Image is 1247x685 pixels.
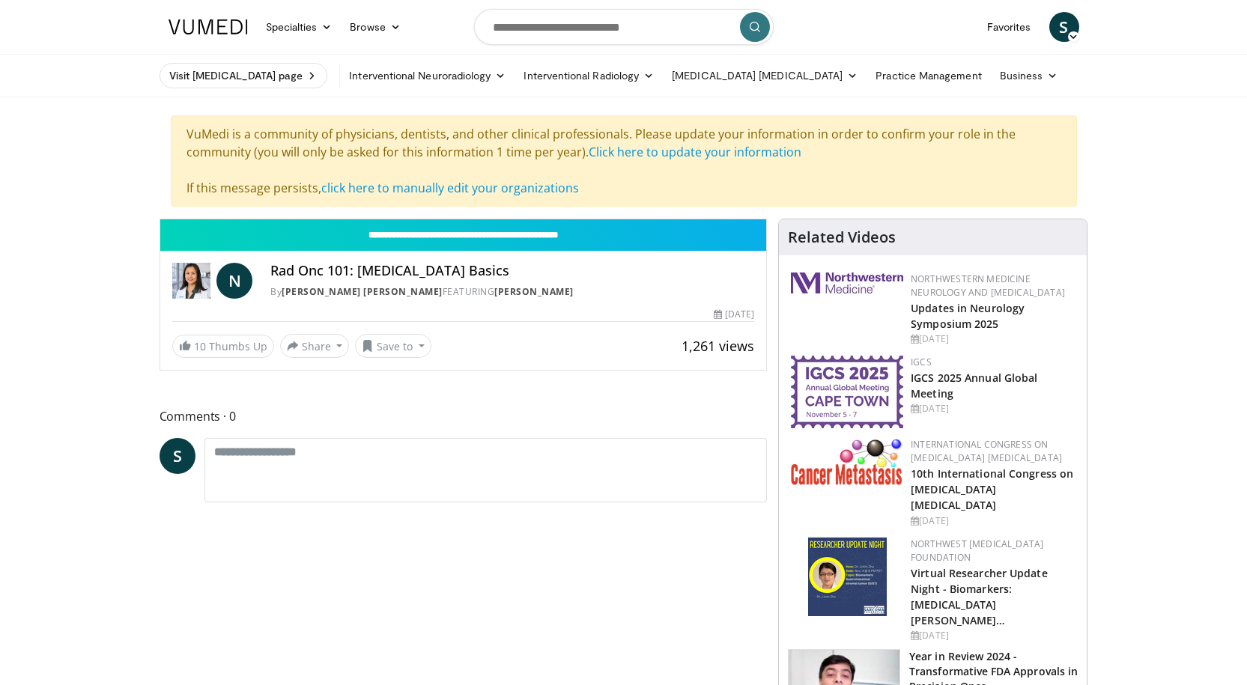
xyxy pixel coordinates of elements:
button: Save to [355,334,431,358]
button: Share [280,334,350,358]
a: S [160,438,195,474]
div: [DATE] [911,514,1075,528]
div: [DATE] [911,629,1075,642]
a: Practice Management [867,61,990,91]
a: S [1049,12,1079,42]
a: Click here to update your information [589,144,801,160]
img: 680d42be-3514-43f9-8300-e9d2fda7c814.png.150x105_q85_autocrop_double_scale_upscale_version-0.2.png [791,356,903,428]
a: [MEDICAL_DATA] [MEDICAL_DATA] [663,61,867,91]
div: By FEATURING [270,285,754,299]
img: Nina Niu Sanford [172,263,211,299]
a: International Congress on [MEDICAL_DATA] [MEDICAL_DATA] [911,438,1062,464]
a: [PERSON_NAME] [PERSON_NAME] [282,285,443,298]
div: [DATE] [911,402,1075,415]
a: Updates in Neurology Symposium 2025 [911,301,1025,331]
span: Comments 0 [160,407,768,426]
a: Interventional Neuroradiology [340,61,515,91]
a: Virtual Researcher Update Night - Biomarkers: [MEDICAL_DATA] [PERSON_NAME]… [911,566,1048,627]
a: click here to manually edit your organizations [321,180,579,196]
div: VuMedi is a community of physicians, dentists, and other clinical professionals. Please update yo... [171,115,1077,207]
a: IGCS 2025 Annual Global Meeting [911,371,1037,401]
a: Favorites [978,12,1040,42]
a: IGCS [911,356,932,368]
div: [DATE] [911,332,1075,346]
a: Specialties [257,12,342,42]
span: 1,261 views [682,337,754,355]
a: Northwestern Medicine Neurology and [MEDICAL_DATA] [911,273,1065,299]
input: Search topics, interventions [474,9,774,45]
a: 10th International Congress on [MEDICAL_DATA] [MEDICAL_DATA] [911,466,1073,512]
span: 10 [194,339,206,353]
a: Visit [MEDICAL_DATA] page [160,63,328,88]
div: [DATE] [714,308,754,321]
a: 10 Thumbs Up [172,335,274,358]
a: Business [991,61,1067,91]
h4: Related Videos [788,228,896,246]
a: Northwest [MEDICAL_DATA] Foundation [911,538,1043,564]
h4: Rad Onc 101: [MEDICAL_DATA] Basics [270,263,754,279]
a: Interventional Radiology [515,61,663,91]
a: Browse [341,12,410,42]
img: 6ff8bc22-9509-4454-a4f8-ac79dd3b8976.png.150x105_q85_autocrop_double_scale_upscale_version-0.2.png [791,438,903,485]
a: N [216,263,252,299]
img: VuMedi Logo [169,19,248,34]
a: [PERSON_NAME] [494,285,574,298]
img: 2a462fb6-9365-492a-ac79-3166a6f924d8.png.150x105_q85_autocrop_double_scale_upscale_version-0.2.jpg [791,273,903,293]
img: a6200dbe-dadf-4c3e-9c06-d4385956049b.png.150x105_q85_autocrop_double_scale_upscale_version-0.2.png [808,538,887,616]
